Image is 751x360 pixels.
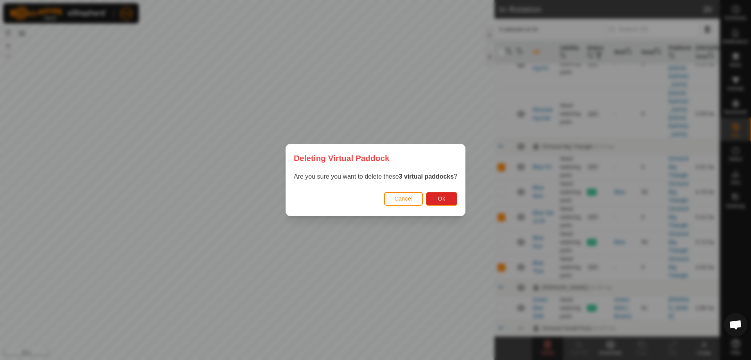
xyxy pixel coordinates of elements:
[294,152,390,164] span: Deleting Virtual Paddock
[394,195,413,202] span: Cancel
[399,173,454,180] strong: 3 virtual paddocks
[384,192,423,206] button: Cancel
[294,173,457,180] span: Are you sure you want to delete these ?
[426,192,457,206] button: Ok
[438,195,446,202] span: Ok
[724,313,747,336] div: Open chat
